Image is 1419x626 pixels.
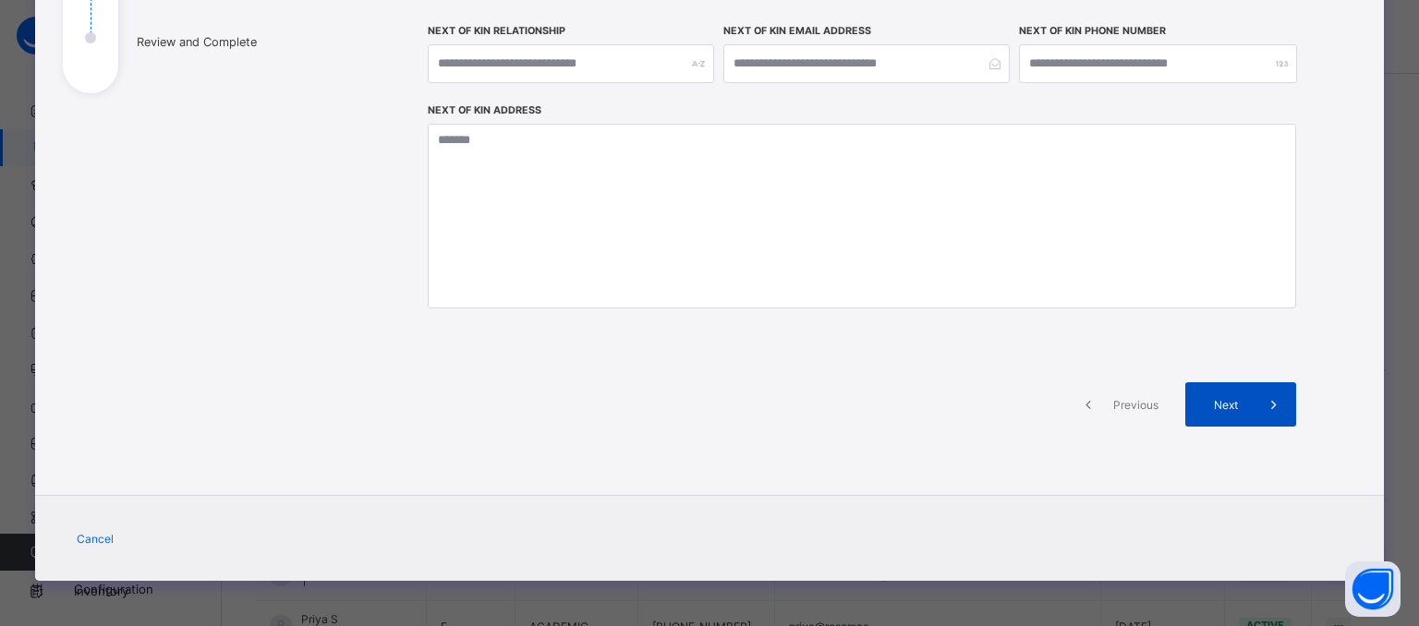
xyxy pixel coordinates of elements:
span: Previous [1110,398,1161,412]
button: Open asap [1345,561,1401,617]
label: Next of Kin Relationship [428,25,565,37]
label: Next of Kin Phone Number [1019,25,1166,37]
label: Next of Kin Email Address [723,25,871,37]
label: Next of Kin Address [428,104,541,116]
span: Next [1199,398,1252,412]
span: Cancel [77,532,114,546]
